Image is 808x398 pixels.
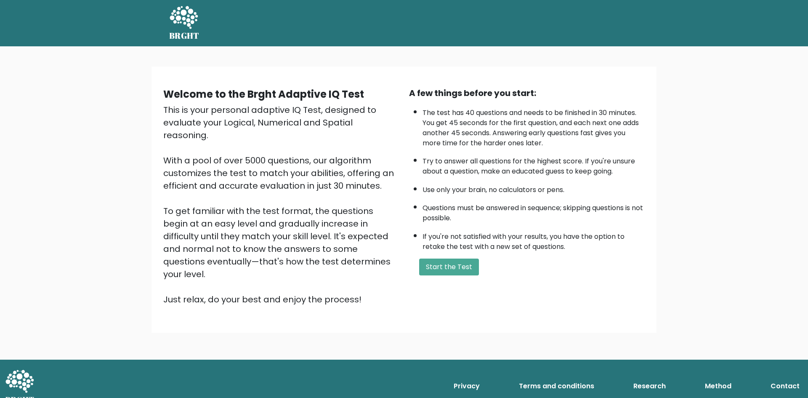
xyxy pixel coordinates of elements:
a: Terms and conditions [516,378,598,395]
b: Welcome to the Brght Adaptive IQ Test [163,87,364,101]
a: Contact [767,378,803,395]
a: BRGHT [169,3,199,43]
li: Try to answer all questions for the highest score. If you're unsure about a question, make an edu... [423,152,645,176]
li: If you're not satisfied with your results, you have the option to retake the test with a new set ... [423,227,645,252]
li: Use only your brain, no calculators or pens. [423,181,645,195]
a: Privacy [450,378,483,395]
div: This is your personal adaptive IQ Test, designed to evaluate your Logical, Numerical and Spatial ... [163,104,399,306]
li: Questions must be answered in sequence; skipping questions is not possible. [423,199,645,223]
button: Start the Test [419,259,479,275]
a: Method [702,378,735,395]
a: Research [630,378,669,395]
h5: BRGHT [169,31,199,41]
div: A few things before you start: [409,87,645,99]
li: The test has 40 questions and needs to be finished in 30 minutes. You get 45 seconds for the firs... [423,104,645,148]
